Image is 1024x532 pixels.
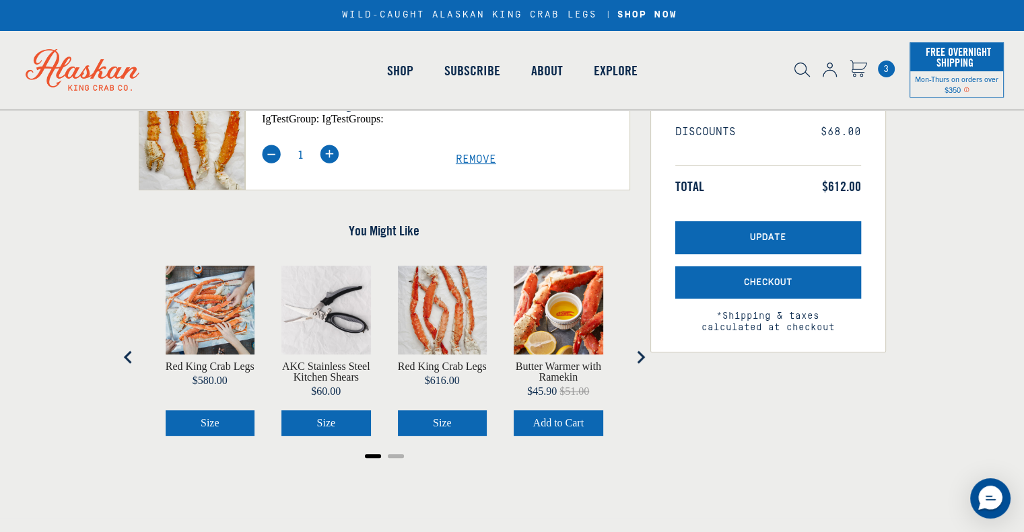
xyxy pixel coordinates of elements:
[166,361,254,372] a: View Red King Crab Legs
[322,113,383,124] span: igTestGroups:
[384,252,501,450] div: product
[342,9,681,21] div: WILD-CAUGHT ALASKAN KING CRAB LEGS |
[516,32,578,109] a: About
[281,266,371,355] img: AKC Stainless Steel Kitchen Shears
[850,60,867,79] a: Cart
[433,417,452,428] span: Size
[613,9,682,21] a: SHOP NOW
[527,385,557,397] span: $45.90
[201,417,219,428] span: Size
[388,454,404,458] button: Go to page 2
[166,410,255,436] button: Select Red King Crab Legs size
[675,178,704,194] span: Total
[821,126,861,139] span: $68.00
[456,153,629,166] a: Remove
[970,478,1011,519] div: Messenger Dummy Widget
[675,221,861,254] button: Update
[514,410,603,436] button: Add the product, Butter Warmer with Ramekin to Cart
[262,145,281,163] img: minus
[193,375,228,386] span: $580.00
[553,98,600,110] s: $484.00
[514,266,603,355] img: View Butter Warmer with Ramekin
[922,42,991,73] span: Free Overnight Shipping
[675,299,861,334] span: *Shipping & taxes calculated at checkout
[578,32,653,109] a: Explore
[316,417,335,428] span: Size
[372,32,429,109] a: Shop
[139,449,630,460] ul: Select a slide to show
[268,252,384,450] div: product
[915,74,998,94] span: Mon-Thurs on orders over $350
[139,54,245,190] img: Red King Crab Legs - 4 lbs (2-3.5 Servings)
[365,454,381,458] button: Go to page 1
[7,30,158,110] img: Alaskan King Crab Co. logo
[500,252,617,450] div: product
[823,63,837,77] img: account
[617,9,677,20] strong: SHOP NOW
[398,361,487,372] a: View Red King Crab Legs
[533,417,584,428] span: Add to Cart
[139,223,630,239] h4: You Might Like
[166,266,255,355] img: Red King Crab Legs
[559,385,589,397] span: $51.00
[281,410,371,436] button: Select AKC Stainless Steel Kitchen Shears size
[750,232,786,243] span: Update
[281,361,371,383] a: View AKC Stainless Steel Kitchen Shears
[878,61,895,77] a: Cart
[794,63,810,77] img: search
[398,266,487,355] img: Red King Crab Legs
[675,266,861,299] button: Checkout
[514,361,603,383] a: View Butter Warmer with Ramekin
[398,410,487,436] button: Select Red King Crab Legs size
[425,375,460,386] span: $616.00
[675,126,736,139] span: Discounts
[963,85,969,94] span: Shipping Notice Icon
[262,113,319,124] span: igTestGroup:
[822,178,861,194] span: $612.00
[320,145,339,163] img: plus
[878,61,895,77] span: 3
[115,344,142,371] button: Go to last slide
[311,385,341,397] span: $60.00
[429,32,516,109] a: Subscribe
[627,344,654,371] button: Next slide
[744,277,792,289] span: Checkout
[152,252,269,450] div: product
